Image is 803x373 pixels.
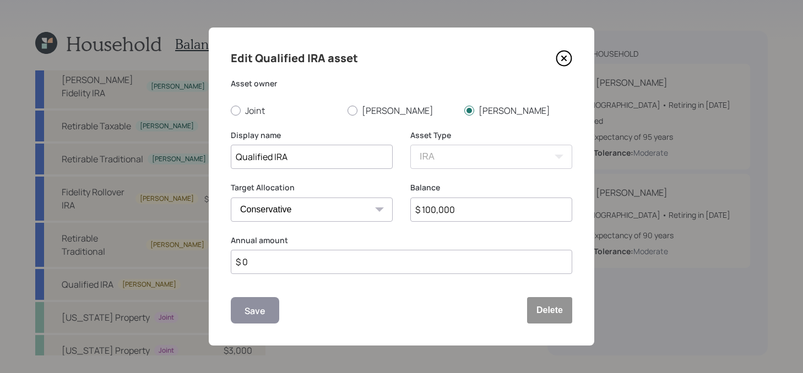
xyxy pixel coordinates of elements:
[464,105,572,117] label: [PERSON_NAME]
[245,304,265,319] div: Save
[231,297,279,323] button: Save
[231,235,572,246] label: Annual amount
[348,105,455,117] label: [PERSON_NAME]
[527,297,572,323] button: Delete
[231,50,358,67] h4: Edit Qualified IRA asset
[231,182,393,193] label: Target Allocation
[410,130,572,141] label: Asset Type
[410,182,572,193] label: Balance
[231,130,393,141] label: Display name
[231,78,572,89] label: Asset owner
[231,105,339,117] label: Joint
